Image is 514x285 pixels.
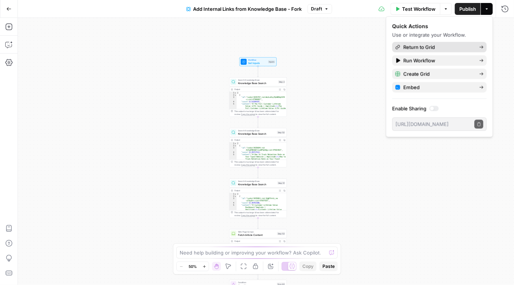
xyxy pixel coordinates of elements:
div: 2 [229,94,237,96]
g: Edge from step_2 to step_52 [257,117,258,128]
div: Step 52 [277,131,285,134]
div: 3 [229,147,237,151]
div: 4 [229,151,237,154]
div: 4 [229,202,237,204]
div: 3 [229,96,237,101]
button: Copy [299,262,317,271]
span: Knowledge Base Search [238,183,276,186]
span: Search Knowledge Base [238,129,276,132]
div: Step 2 [278,80,285,84]
span: 50% [189,263,197,269]
div: Inputs [268,60,275,64]
button: Draft [308,4,332,14]
span: Workflow [248,59,267,62]
span: Knowledge Base Search [238,81,277,85]
span: Fetch Article Content [238,233,276,237]
button: Add Internal Links from Knowledge Base - Fork [182,3,306,15]
div: 2 [229,195,237,198]
g: Edge from step_53 to step_46 [257,269,258,279]
div: WorkflowSet InputsInputs [229,57,287,66]
span: Copy the output [241,164,255,166]
div: 2 [229,145,237,147]
div: Output [234,88,277,91]
span: Test Workflow [402,5,436,13]
span: Toggle code folding, rows 1 through 7 [234,142,237,145]
span: Use or integrate your Workflow. [392,32,466,38]
button: Test Workflow [391,3,440,15]
span: Return to Grid [404,44,473,51]
span: Knowledge Base Search [238,132,276,136]
div: This output is too large & has been abbreviated for review. to view the full content. [234,211,285,217]
div: This output is too large & has been abbreviated for review. to view the full content. [234,161,285,167]
span: Embed [404,84,473,91]
div: 1 [229,142,237,145]
span: Condition [238,281,276,284]
span: Search Knowledge Base [238,79,277,82]
g: Edge from step_51 to step_53 [257,218,258,229]
button: Publish [455,3,481,15]
div: Search Knowledge BaseKnowledge Base SearchStep 51Output[ { "id":"vsdid:5035861:rid:1QgR7ArAi_nm -... [229,179,287,218]
div: 1 [229,193,237,195]
div: This output is too large & has been abbreviated for review. to view the full content. [234,110,285,116]
span: Toggle code folding, rows 2 through 6 [234,145,237,147]
div: 4 [229,101,237,103]
span: Toggle code folding, rows 2 through 6 [234,94,237,96]
button: Paste [319,262,338,271]
div: Step 51 [277,182,285,185]
div: Output [234,139,277,142]
div: 3 [229,198,237,202]
span: Toggle code folding, rows 1 through 7 [234,92,237,94]
span: Add Internal Links from Knowledge Base - Fork [193,5,302,13]
span: Draft [311,6,322,12]
span: Set Inputs [248,61,267,65]
span: Search Knowledge Base [238,180,276,183]
div: Search Knowledge BaseKnowledge Base SearchStep 52Output[ { "id":"vsdid:5035604:rid :RJCgPQBnW2l1s... [229,128,287,167]
span: Copy the output [241,215,255,217]
g: Edge from start to step_2 [257,66,258,77]
span: Publish [459,5,476,13]
span: Copy the output [241,113,255,116]
div: Output [234,189,277,192]
div: Output [234,240,277,243]
div: 1 [229,92,237,94]
span: Web Page Scrape [238,231,276,234]
div: Step 53 [277,232,285,236]
span: Paste [322,263,335,270]
span: Copy [302,263,314,270]
div: Search Knowledge BaseKnowledge Base SearchStep 2Output[ { "id":"vsdid:5035797:rid:Wo2cuEnyfQoNR9q... [229,77,287,117]
span: Toggle code folding, rows 1 through 7 [234,193,237,195]
span: Run Workflow [404,57,473,64]
span: Toggle code folding, rows 2 through 6 [234,195,237,198]
g: Edge from step_52 to step_51 [257,167,258,178]
span: Create Grid [404,70,473,78]
label: Enable Sharing [392,105,487,112]
div: Quick Actions [392,23,487,30]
